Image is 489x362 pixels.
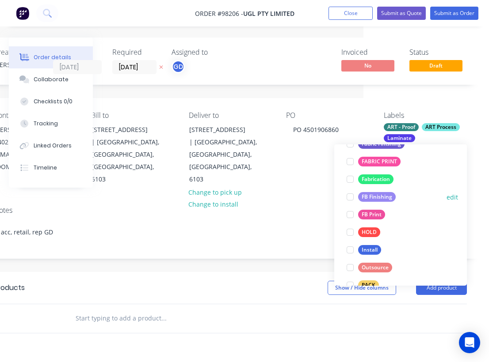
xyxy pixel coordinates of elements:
[358,210,385,219] div: FB Print
[84,123,172,186] div: [STREET_ADDRESS]| [GEOGRAPHIC_DATA], [GEOGRAPHIC_DATA], [GEOGRAPHIC_DATA], 6103
[358,280,379,290] div: PACK
[34,98,73,106] div: Checklists 0/0
[112,48,161,57] div: Required
[416,281,467,295] button: Add product
[195,9,243,18] span: Order #98206 -
[172,60,185,73] button: GD
[343,279,382,291] button: PACK
[447,192,458,202] button: edit
[343,261,396,274] button: Outsource
[358,227,380,237] div: HOLD
[34,75,69,83] div: Collaborate
[34,164,57,172] div: Timeline
[75,309,252,327] input: Start typing to add a product...
[358,192,396,202] div: FB Finishing
[343,155,404,168] button: FABRIC PRINT
[34,53,71,61] div: Order details
[92,124,165,136] div: [STREET_ADDRESS]
[343,208,389,221] button: FB Print
[91,111,174,120] div: Bill to
[341,60,394,71] span: No
[189,136,263,185] div: | [GEOGRAPHIC_DATA], [GEOGRAPHIC_DATA], [GEOGRAPHIC_DATA], 6103
[341,48,399,57] div: Invoiced
[9,68,93,90] button: Collaborate
[384,123,419,131] div: ART - Proof
[384,111,467,120] div: Labels
[358,245,381,255] div: Install
[329,7,373,20] button: Close
[34,120,58,128] div: Tracking
[343,226,384,238] button: HOLD
[9,135,93,157] button: Linked Orders
[384,134,415,142] div: Laminate
[16,7,29,20] img: Factory
[377,7,426,20] button: Submit as Quote
[343,244,385,256] button: Install
[92,136,165,185] div: | [GEOGRAPHIC_DATA], [GEOGRAPHIC_DATA], [GEOGRAPHIC_DATA], 6103
[343,173,397,185] button: Fabrication
[189,111,272,120] div: Deliver to
[34,142,72,150] div: Linked Orders
[286,111,369,120] div: PO
[358,174,393,184] div: Fabrication
[243,9,294,18] span: UGL Pty limited
[184,186,247,198] button: Change to pick up
[358,263,392,272] div: Outsource
[343,138,408,150] button: Fabric Finishing
[286,123,346,136] div: PO 4501906860
[184,198,243,210] button: Change to install
[422,123,460,131] div: ART Process
[189,124,263,136] div: [STREET_ADDRESS]
[409,60,462,71] span: Draft
[9,46,93,68] button: Order details
[459,332,480,353] div: Open Intercom Messenger
[328,281,396,295] button: Show / Hide columns
[9,90,93,113] button: Checklists 0/0
[9,157,93,179] button: Timeline
[358,157,401,166] div: FABRIC PRINT
[343,191,399,203] button: FB Finishing
[430,7,478,20] button: Submit as Order
[409,48,467,57] div: Status
[172,48,260,57] div: Assigned to
[182,123,270,186] div: [STREET_ADDRESS]| [GEOGRAPHIC_DATA], [GEOGRAPHIC_DATA], [GEOGRAPHIC_DATA], 6103
[9,113,93,135] button: Tracking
